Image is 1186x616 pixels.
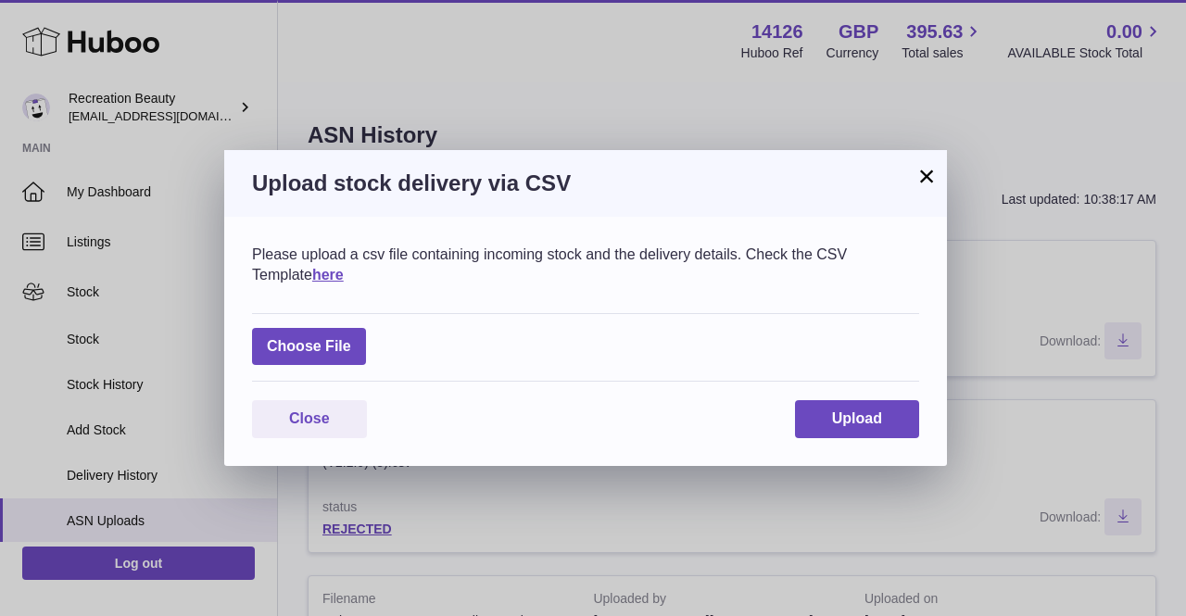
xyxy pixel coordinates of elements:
span: Close [289,410,330,426]
h3: Upload stock delivery via CSV [252,169,919,198]
span: Choose File [252,328,366,366]
button: × [915,165,938,187]
div: Please upload a csv file containing incoming stock and the delivery details. Check the CSV Template [252,245,919,284]
button: Close [252,400,367,438]
button: Upload [795,400,919,438]
a: here [312,267,344,283]
span: Upload [832,410,882,426]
